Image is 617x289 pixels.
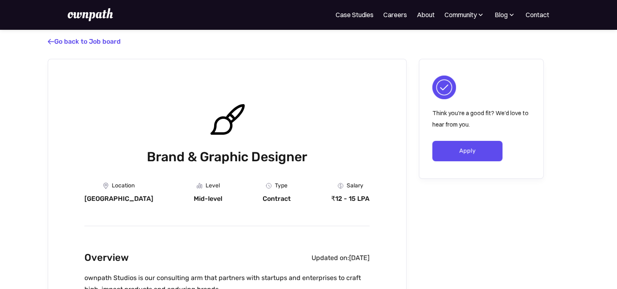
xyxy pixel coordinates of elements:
a: Go back to Job board [48,38,121,45]
h1: Brand & Graphic Designer [84,147,369,166]
div: Level [206,182,220,189]
div: Blog [495,10,508,20]
p: Think you're a good fit? We'd love to hear from you. [432,107,530,130]
div: Updated on: [312,254,349,262]
div: [DATE] [349,254,369,262]
div: Blog [495,10,516,20]
div: Location [112,182,135,189]
div: Mid-level [194,195,222,203]
div: Community [445,10,485,20]
div: Type [275,182,287,189]
img: Money Icon - Job Board X Webflow Template [338,183,343,189]
img: Clock Icon - Job Board X Webflow Template [266,183,272,189]
div: Contract [263,195,291,203]
img: Graph Icon - Job Board X Webflow Template [197,183,202,189]
a: Careers [383,10,407,20]
a: Apply [432,141,503,161]
img: Location Icon - Job Board X Webflow Template [103,182,108,189]
div: ₹12 - 15 LPA [331,195,369,203]
div: [GEOGRAPHIC_DATA] [84,195,153,203]
div: Community [445,10,477,20]
a: About [417,10,435,20]
span:  [48,38,54,46]
a: Contact [526,10,549,20]
a: Case Studies [336,10,374,20]
h2: Overview [84,250,129,266]
div: Salary [347,182,363,189]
